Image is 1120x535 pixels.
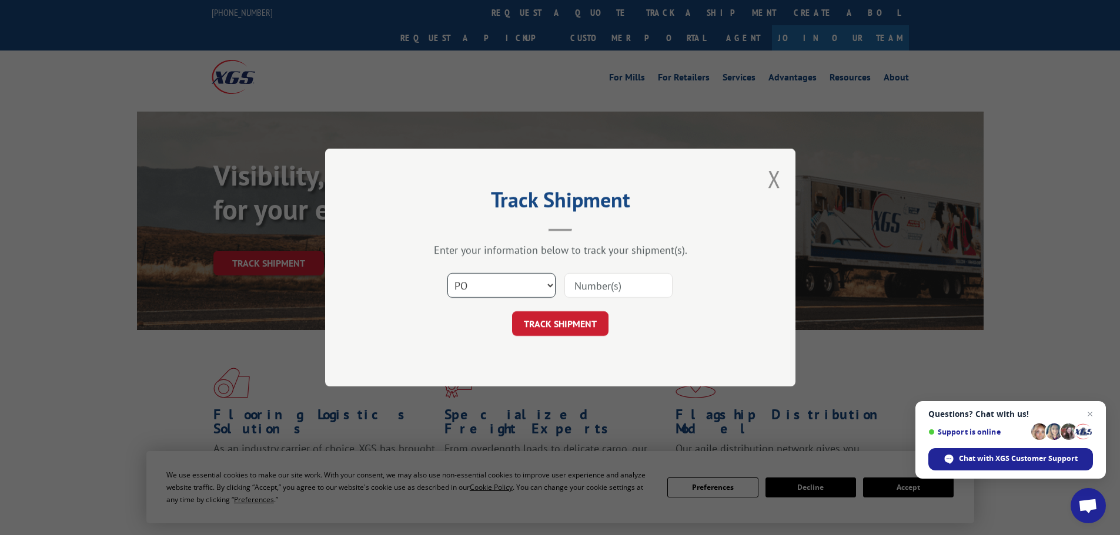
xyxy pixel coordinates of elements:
[959,453,1078,464] span: Chat with XGS Customer Support
[1083,407,1097,421] span: Close chat
[928,409,1093,419] span: Questions? Chat with us!
[1071,488,1106,523] div: Open chat
[564,273,673,298] input: Number(s)
[768,163,781,194] button: Close modal
[384,191,737,214] h2: Track Shipment
[512,311,609,336] button: TRACK SHIPMENT
[384,243,737,257] div: Enter your information below to track your shipment(s).
[928,448,1093,470] div: Chat with XGS Customer Support
[928,428,1027,436] span: Support is online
